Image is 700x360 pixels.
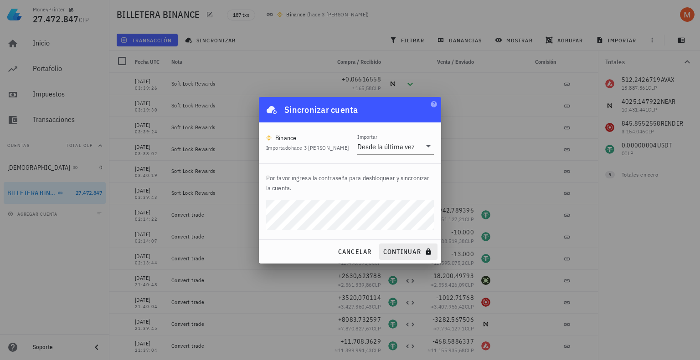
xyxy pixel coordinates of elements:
img: 270.png [266,135,272,141]
span: continuar [383,248,434,256]
span: hace 3 [PERSON_NAME] [291,144,349,151]
button: continuar [379,243,437,260]
div: ImportarDesde la última vez [357,139,434,154]
button: cancelar [334,243,375,260]
label: Importar [357,133,377,140]
p: Por favor ingresa la contraseña para desbloquear y sincronizar la cuenta. [266,173,434,193]
div: Desde la última vez [357,142,415,151]
span: Importado [266,144,349,151]
div: Sincronizar cuenta [284,102,358,117]
div: Binance [275,133,297,142]
span: cancelar [337,248,371,256]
